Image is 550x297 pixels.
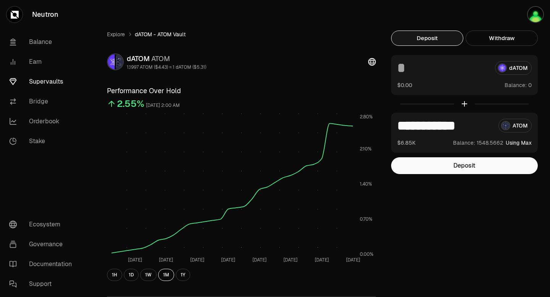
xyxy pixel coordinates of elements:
tspan: 2.10% [360,146,372,152]
div: dATOM [127,53,206,64]
a: Support [3,274,82,294]
span: ATOM [151,54,170,63]
a: Orderbook [3,111,82,131]
div: [DATE] 2:00 AM [146,101,180,110]
a: Documentation [3,254,82,274]
a: Stake [3,131,82,151]
tspan: [DATE] [190,257,204,263]
button: Deposit [391,31,463,46]
span: Balance: [453,139,475,147]
tspan: 0.00% [360,251,374,257]
tspan: [DATE] [283,257,298,263]
a: Governance [3,234,82,254]
button: Withdraw [466,31,538,46]
tspan: [DATE] [346,257,360,263]
tspan: [DATE] [128,257,142,263]
img: DJAMEL STAKING [527,6,544,23]
tspan: 1.40% [360,181,372,187]
span: Balance: [505,81,527,89]
a: Bridge [3,92,82,111]
button: Deposit [391,157,538,174]
tspan: [DATE] [315,257,329,263]
tspan: 2.80% [360,114,373,120]
button: 1M [158,269,174,281]
div: 1.1997 ATOM ($4.43) = 1 dATOM ($5.31) [127,64,206,70]
button: Using Max [506,139,532,147]
a: Balance [3,32,82,52]
tspan: 0.70% [360,216,372,222]
button: 1H [107,269,122,281]
tspan: [DATE] [159,257,173,263]
img: dATOM Logo [108,54,115,69]
button: $6.85K [397,139,416,147]
button: $0.00 [397,81,412,89]
div: 2.55% [117,98,144,110]
button: 1D [124,269,139,281]
a: Supervaults [3,72,82,92]
a: Ecosystem [3,215,82,234]
button: 1Y [176,269,190,281]
nav: breadcrumb [107,31,376,38]
tspan: [DATE] [221,257,235,263]
a: Earn [3,52,82,72]
h3: Performance Over Hold [107,86,376,96]
a: Explore [107,31,125,38]
span: dATOM - ATOM Vault [135,31,186,38]
tspan: [DATE] [252,257,267,263]
img: ATOM Logo [116,54,123,69]
button: 1W [140,269,157,281]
